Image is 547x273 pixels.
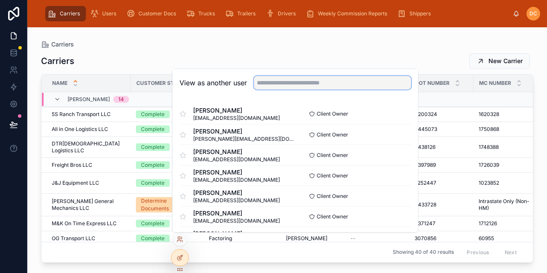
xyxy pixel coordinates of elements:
[52,162,126,168] a: Freight Bros LLC
[415,144,435,151] span: 4438126
[317,213,348,220] span: Client Owner
[479,111,539,118] a: 1620328
[68,96,110,103] span: [PERSON_NAME]
[317,110,348,117] span: Client Owner
[529,10,537,17] span: DC
[52,140,126,154] a: DTR[DEMOGRAPHIC_DATA] Logistics LLC
[41,4,513,23] div: scrollable content
[141,220,165,227] div: Complete
[124,6,182,21] a: Customer Docs
[136,197,199,212] a: Determine Documents
[469,53,530,69] button: New Carrier
[52,126,126,133] a: All in One Logistics LLC
[193,147,280,156] span: [PERSON_NAME]
[193,176,280,183] span: [EMAIL_ADDRESS][DOMAIN_NAME]
[278,10,296,17] span: Drivers
[136,125,199,133] a: Complete
[102,10,116,17] span: Users
[141,110,165,118] div: Complete
[479,220,497,227] span: 1712126
[136,143,199,151] a: Complete
[136,179,199,187] a: Complete
[479,180,499,186] span: 1023852
[136,235,199,242] a: Complete
[479,111,499,118] span: 1620328
[479,126,539,133] a: 1750868
[479,126,499,133] span: 1750868
[136,80,188,87] span: Customer Status
[303,6,393,21] a: Weekly Commission Reports
[52,126,108,133] span: All in One Logistics LLC
[118,96,124,103] div: 14
[415,180,468,186] a: 3252447
[52,235,126,242] a: OG Transport LLC
[317,151,348,158] span: Client Owner
[415,111,437,118] span: 4200324
[415,235,468,242] a: 3070856
[51,40,74,49] span: Carriers
[52,180,126,186] a: J&J Equipment LLC
[193,209,280,217] span: [PERSON_NAME]
[52,162,92,168] span: Freight Bros LLC
[52,180,99,186] span: J&J Equipment LLC
[193,135,295,142] span: [PERSON_NAME][EMAIL_ADDRESS][DOMAIN_NAME]
[141,161,165,169] div: Complete
[52,235,95,242] span: OG Transport LLC
[286,235,327,242] span: [PERSON_NAME]
[141,197,194,212] div: Determine Documents
[415,144,468,151] a: 4438126
[193,188,280,197] span: [PERSON_NAME]
[488,57,523,65] span: New Carrier
[193,106,280,115] span: [PERSON_NAME]
[479,80,511,87] span: MC Number
[141,125,165,133] div: Complete
[141,179,165,187] div: Complete
[415,220,468,227] a: 4371247
[263,6,302,21] a: Drivers
[479,144,499,151] span: 1748388
[393,249,454,256] span: Showing 40 of 40 results
[223,6,262,21] a: Trailers
[317,192,348,199] span: Client Owner
[350,235,404,242] a: --
[395,6,437,21] a: Shippers
[286,235,340,242] a: [PERSON_NAME]
[415,80,450,87] span: DOT Number
[45,6,86,21] a: Carriers
[193,156,280,163] span: [EMAIL_ADDRESS][DOMAIN_NAME]
[136,220,199,227] a: Complete
[479,144,539,151] a: 1748388
[479,235,539,242] a: 60955
[41,40,74,49] a: Carriers
[415,126,437,133] span: 4445073
[141,143,165,151] div: Complete
[52,220,126,227] a: M&K On Time Express LLC
[479,220,539,227] a: 1712126
[317,131,348,138] span: Client Owner
[415,111,468,118] a: 4200324
[138,10,176,17] span: Customer Docs
[415,220,435,227] span: 4371247
[193,229,280,238] span: [PERSON_NAME]
[415,201,436,208] span: 4433728
[52,198,126,212] a: [PERSON_NAME] General Mechanics LLC
[318,10,387,17] span: Weekly Commission Reports
[141,235,165,242] div: Complete
[136,161,199,169] a: Complete
[52,220,117,227] span: M&K On Time Express LLC
[479,198,539,212] a: Intrastate Only (Non-HM)
[60,10,80,17] span: Carriers
[193,197,280,203] span: [EMAIL_ADDRESS][DOMAIN_NAME]
[415,201,468,208] a: 4433728
[193,217,280,224] span: [EMAIL_ADDRESS][DOMAIN_NAME]
[193,115,280,122] span: [EMAIL_ADDRESS][DOMAIN_NAME]
[88,6,122,21] a: Users
[350,235,356,242] span: --
[136,110,199,118] a: Complete
[409,10,431,17] span: Shippers
[193,127,295,135] span: [PERSON_NAME]
[209,235,232,242] span: Factoring
[193,168,280,176] span: [PERSON_NAME]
